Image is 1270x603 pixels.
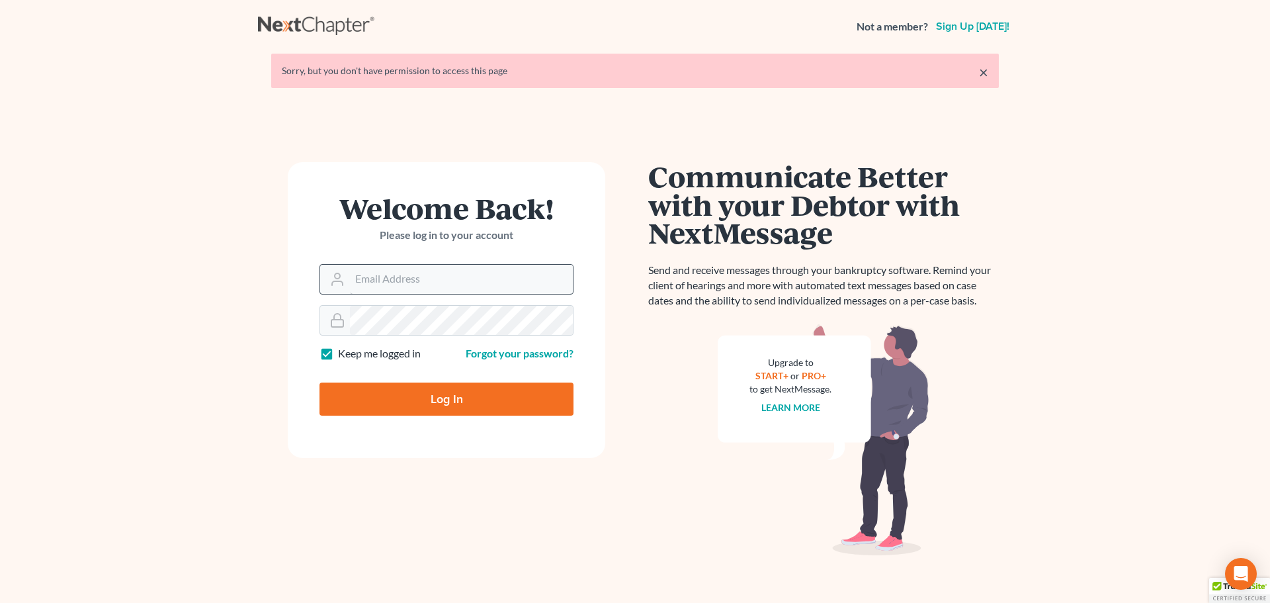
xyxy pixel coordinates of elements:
a: Sign up [DATE]! [933,21,1012,32]
p: Send and receive messages through your bankruptcy software. Remind your client of hearings and mo... [648,263,999,308]
div: to get NextMessage. [749,383,831,396]
div: Upgrade to [749,356,831,369]
a: × [979,64,988,80]
div: Open Intercom Messenger [1225,558,1257,590]
strong: Not a member? [857,19,928,34]
a: PRO+ [802,370,826,381]
div: TrustedSite Certified [1209,578,1270,603]
img: nextmessage_bg-59042aed3d76b12b5cd301f8e5b87938c9018125f34e5fa2b7a6b67550977c72.svg [718,324,929,556]
input: Email Address [350,265,573,294]
a: START+ [755,370,788,381]
h1: Welcome Back! [319,194,573,222]
h1: Communicate Better with your Debtor with NextMessage [648,162,999,247]
label: Keep me logged in [338,346,421,361]
p: Please log in to your account [319,228,573,243]
input: Log In [319,383,573,416]
a: Learn more [761,402,820,413]
div: Sorry, but you don't have permission to access this page [282,64,988,77]
a: Forgot your password? [466,347,573,359]
span: or [790,370,800,381]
